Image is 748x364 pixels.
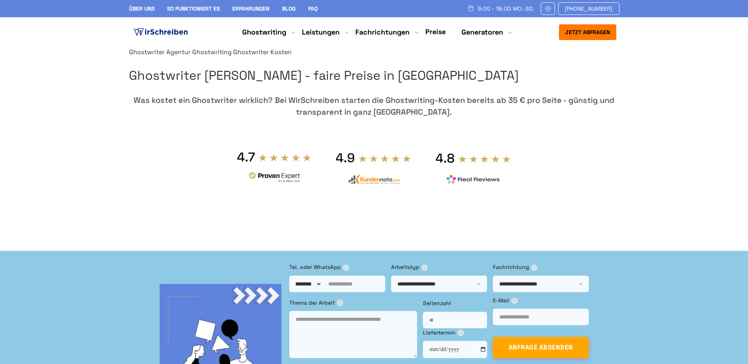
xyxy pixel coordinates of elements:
[233,48,292,56] span: Ghostwriter Kosten
[129,94,619,118] div: Was kostet ein Ghostwriter wirklich? Bei WirSchreiben starten die Ghostwriting-Kosten bereits ab ...
[167,5,220,12] a: So funktioniert es
[425,27,446,36] a: Preise
[511,297,518,304] span: ⓘ
[447,175,500,184] img: realreviews
[129,48,191,56] a: Ghostwriter Agentur
[423,299,487,307] label: Seitenzahl
[129,66,619,86] h1: Ghostwriter [PERSON_NAME] - faire Preise in [GEOGRAPHIC_DATA]
[478,5,535,12] span: 9:00 - 18:00 Mo.-So.
[423,328,487,337] label: Liefertermin
[358,154,412,163] img: stars
[258,153,312,162] img: stars
[558,2,619,15] a: [PHONE_NUMBER]
[458,155,511,163] img: stars
[421,264,428,271] span: ⓘ
[347,174,400,185] img: kundennote
[129,5,154,12] a: Über uns
[458,329,464,336] span: ⓘ
[355,27,410,37] a: Fachrichtungen
[302,27,340,37] a: Leistungen
[337,300,343,306] span: ⓘ
[132,26,189,38] img: logo ghostwriter-österreich
[493,337,589,358] button: ANFRAGE ABSENDEN
[461,27,503,37] a: Generatoren
[242,27,286,37] a: Ghostwriting
[232,5,269,12] a: Erfahrungen
[391,263,487,271] label: Arbeitstyp
[493,263,589,271] label: Fachrichtung
[336,150,355,166] div: 4.9
[493,296,589,305] label: E-Mail
[531,264,537,271] span: ⓘ
[565,5,613,12] span: [PHONE_NUMBER]
[467,5,474,11] img: Schedule
[343,264,349,271] span: ⓘ
[192,48,232,56] a: Ghostwriting
[436,150,455,166] div: 4.8
[308,5,318,12] a: FAQ
[289,263,385,271] label: Tel. oder WhatsApp
[282,5,296,12] a: Blog
[544,5,551,12] img: Email
[289,298,417,307] label: Thema der Arbeit
[559,24,616,40] button: Jetzt anfragen
[237,149,255,165] div: 4.7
